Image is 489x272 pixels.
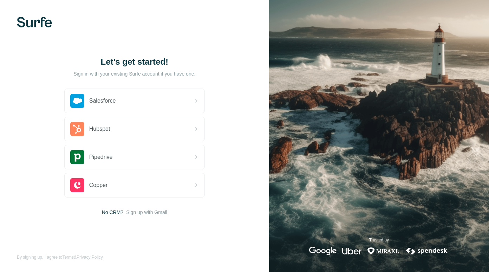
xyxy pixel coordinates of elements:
[342,247,361,255] img: uber's logo
[70,150,84,164] img: pipedrive's logo
[89,153,113,161] span: Pipedrive
[126,209,167,216] button: Sign up with Gmail
[70,94,84,108] img: salesforce's logo
[89,97,116,105] span: Salesforce
[73,70,195,77] p: Sign in with your existing Surfe account if you have one.
[309,247,337,255] img: google's logo
[77,255,103,260] a: Privacy Policy
[70,178,84,192] img: copper's logo
[89,181,107,189] span: Copper
[367,247,399,255] img: mirakl's logo
[64,56,205,67] h1: Let’s get started!
[89,125,110,133] span: Hubspot
[17,17,52,27] img: Surfe's logo
[369,237,389,243] p: Trusted by
[70,122,84,136] img: hubspot's logo
[102,209,123,216] span: No CRM?
[405,247,449,255] img: spendesk's logo
[17,254,103,260] span: By signing up, I agree to &
[62,255,74,260] a: Terms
